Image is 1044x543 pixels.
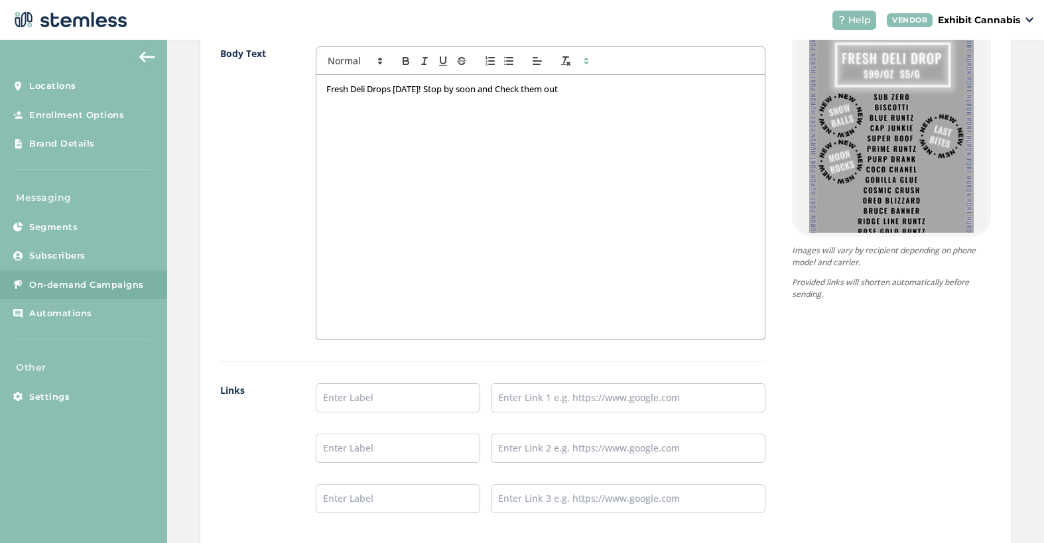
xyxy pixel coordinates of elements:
span: Segments [29,221,78,234]
img: logo-dark-0685b13c.svg [11,7,127,33]
p: Images will vary by recipient depending on phone model and carrier. [792,245,991,269]
span: Brand Details [29,137,95,151]
label: Links [220,383,289,534]
img: icon-arrow-back-accent-c549486e.svg [139,52,155,62]
span: Help [848,13,871,27]
input: Enter Label [316,484,480,513]
input: Enter Link 3 e.g. https://www.google.com [491,484,765,513]
label: Body Text [220,46,289,339]
span: Automations [29,307,92,320]
img: icon-help-white-03924b79.svg [838,16,846,24]
img: icon_down-arrow-small-66adaf34.svg [1025,17,1033,23]
img: Z [809,15,974,308]
span: Settings [29,391,70,404]
iframe: Chat Widget [978,479,1044,543]
input: Enter Link 2 e.g. https://www.google.com [491,434,765,463]
p: Fresh Deli Drops [DATE]! Stop by soon and Check them out [326,83,755,95]
input: Enter Label [316,434,480,463]
input: Enter Link 1 e.g. https://www.google.com [491,383,765,412]
span: Subscribers [29,249,86,263]
p: Provided links will shorten automatically before sending. [792,276,991,300]
span: Locations [29,80,76,93]
p: Exhibit Cannabis [938,13,1020,27]
input: Enter Label [316,383,480,412]
span: On-demand Campaigns [29,278,144,292]
span: Enrollment Options [29,109,124,122]
div: VENDOR [887,13,933,27]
